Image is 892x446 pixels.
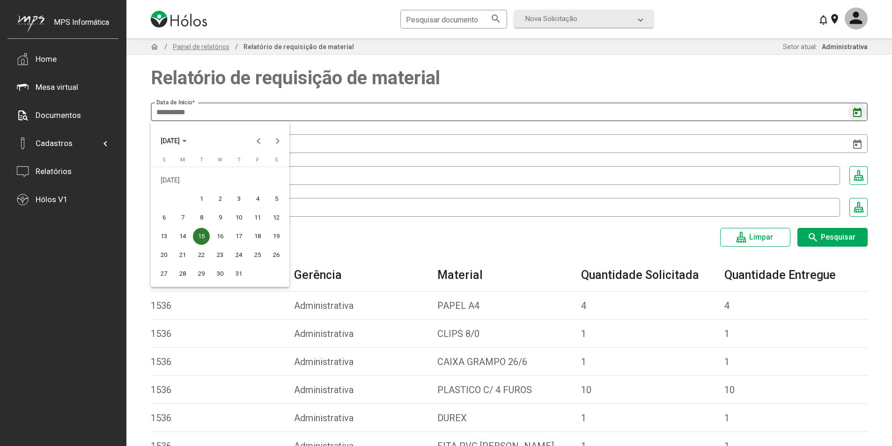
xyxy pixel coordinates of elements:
div: 26 [268,247,285,263]
span: S [275,157,278,163]
button: 5 July 2025 [267,190,286,208]
button: 4 July 2025 [248,190,267,208]
div: 28 [174,265,191,282]
button: 31 July 2025 [229,264,248,283]
button: 19 July 2025 [267,227,286,246]
button: Next month [268,132,287,150]
div: 12 [268,209,285,226]
div: 2 [212,190,229,207]
button: 10 July 2025 [229,208,248,227]
div: 11 [249,209,266,226]
button: 7 July 2025 [173,208,192,227]
div: 3 [230,190,247,207]
span: T [200,157,203,163]
td: [DATE] [155,171,286,190]
div: 25 [249,247,266,263]
div: 5 [268,190,285,207]
button: 30 July 2025 [211,264,229,283]
button: 18 July 2025 [248,227,267,246]
div: 22 [193,247,210,263]
div: 21 [174,247,191,263]
button: 17 July 2025 [229,227,248,246]
span: [DATE] [161,138,180,145]
div: 18 [249,228,266,245]
button: 8 July 2025 [192,208,211,227]
span: T [237,157,241,163]
div: 17 [230,228,247,245]
button: 9 July 2025 [211,208,229,227]
button: 13 July 2025 [155,227,173,246]
span: S [162,157,166,163]
div: 6 [155,209,172,226]
button: 1 July 2025 [192,190,211,208]
div: 24 [230,247,247,263]
div: 19 [268,228,285,245]
span: W [218,157,222,163]
button: Previous month [250,132,268,150]
button: 23 July 2025 [211,246,229,264]
button: 21 July 2025 [173,246,192,264]
button: 2 July 2025 [211,190,229,208]
button: 25 July 2025 [248,246,267,264]
div: 7 [174,209,191,226]
button: 26 July 2025 [267,246,286,264]
button: 6 July 2025 [155,208,173,227]
div: 10 [230,209,247,226]
button: 11 July 2025 [248,208,267,227]
button: 20 July 2025 [155,246,173,264]
button: 27 July 2025 [155,264,173,283]
button: Choose month and year [153,132,194,150]
div: 15 [193,228,210,245]
div: 20 [155,247,172,263]
span: M [180,157,185,163]
div: 13 [155,228,172,245]
span: F [256,157,259,163]
button: 29 July 2025 [192,264,211,283]
div: 8 [193,209,210,226]
div: 29 [193,265,210,282]
div: 30 [212,265,229,282]
button: 3 July 2025 [229,190,248,208]
div: 31 [230,265,247,282]
button: 22 July 2025 [192,246,211,264]
button: 14 July 2025 [173,227,192,246]
button: 12 July 2025 [267,208,286,227]
button: 15 July 2025 [192,227,211,246]
div: 23 [212,247,229,263]
div: 1 [193,190,210,207]
div: 4 [249,190,266,207]
div: 16 [212,228,229,245]
div: 14 [174,228,191,245]
button: 16 July 2025 [211,227,229,246]
button: 28 July 2025 [173,264,192,283]
div: 27 [155,265,172,282]
div: 9 [212,209,229,226]
button: 24 July 2025 [229,246,248,264]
